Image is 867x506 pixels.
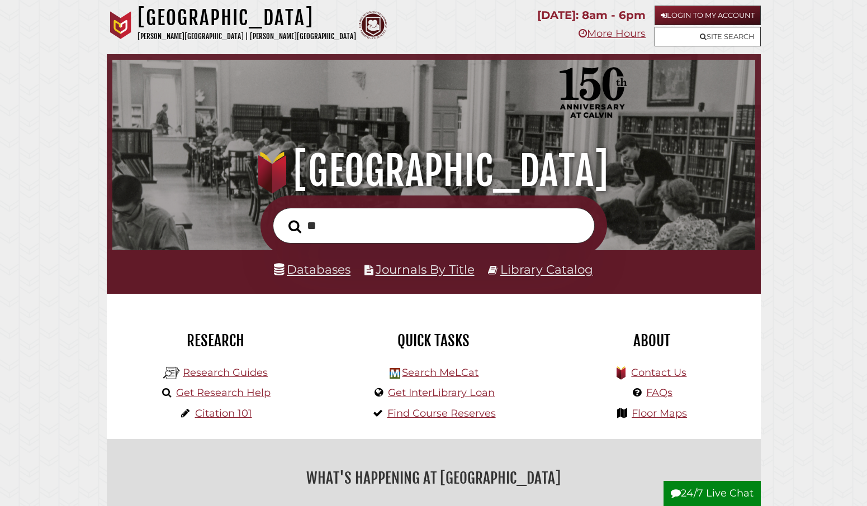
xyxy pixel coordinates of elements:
[551,331,752,350] h2: About
[387,407,496,419] a: Find Course Reserves
[176,386,271,399] a: Get Research Help
[107,11,135,39] img: Calvin University
[115,331,316,350] h2: Research
[288,220,301,234] i: Search
[537,6,646,25] p: [DATE]: 8am - 6pm
[390,368,400,379] img: Hekman Library Logo
[646,386,672,399] a: FAQs
[125,146,742,195] h1: [GEOGRAPHIC_DATA]
[183,366,268,379] a: Research Guides
[195,407,252,419] a: Citation 101
[138,6,356,30] h1: [GEOGRAPHIC_DATA]
[632,407,687,419] a: Floor Maps
[579,27,646,40] a: More Hours
[376,262,475,276] a: Journals By Title
[500,262,593,276] a: Library Catalog
[115,465,752,491] h2: What's Happening at [GEOGRAPHIC_DATA]
[402,366,478,379] a: Search MeLCat
[274,262,350,276] a: Databases
[283,217,307,236] button: Search
[388,386,495,399] a: Get InterLibrary Loan
[631,366,686,379] a: Contact Us
[138,30,356,43] p: [PERSON_NAME][GEOGRAPHIC_DATA] | [PERSON_NAME][GEOGRAPHIC_DATA]
[655,6,761,25] a: Login to My Account
[359,11,387,39] img: Calvin Theological Seminary
[333,331,534,350] h2: Quick Tasks
[163,365,180,381] img: Hekman Library Logo
[655,27,761,46] a: Site Search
